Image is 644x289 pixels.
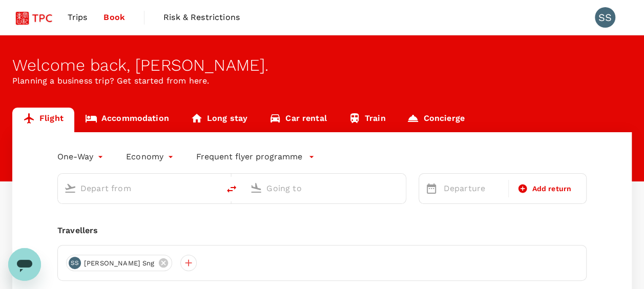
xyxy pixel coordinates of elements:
[532,183,571,194] span: Add return
[57,224,587,237] div: Travellers
[57,149,106,165] div: One-Way
[66,255,172,271] div: SS[PERSON_NAME] Sng
[399,187,401,189] button: Open
[163,11,240,24] span: Risk & Restrictions
[103,11,125,24] span: Book
[396,108,475,132] a: Concierge
[266,180,384,196] input: Going to
[595,7,615,28] div: SS
[126,149,176,165] div: Economy
[219,177,244,201] button: delete
[12,75,632,87] p: Planning a business trip? Get started from here.
[196,151,315,163] button: Frequent flyer programme
[180,108,258,132] a: Long stay
[80,180,198,196] input: Depart from
[338,108,397,132] a: Train
[212,187,214,189] button: Open
[196,151,302,163] p: Frequent flyer programme
[68,11,88,24] span: Trips
[12,108,74,132] a: Flight
[12,56,632,75] div: Welcome back , [PERSON_NAME] .
[78,258,161,269] span: [PERSON_NAME] Sng
[8,248,41,281] iframe: Button to launch messaging window
[258,108,338,132] a: Car rental
[74,108,180,132] a: Accommodation
[69,257,81,269] div: SS
[12,6,59,29] img: Tsao Pao Chee Group Pte Ltd
[444,182,503,195] p: Departure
